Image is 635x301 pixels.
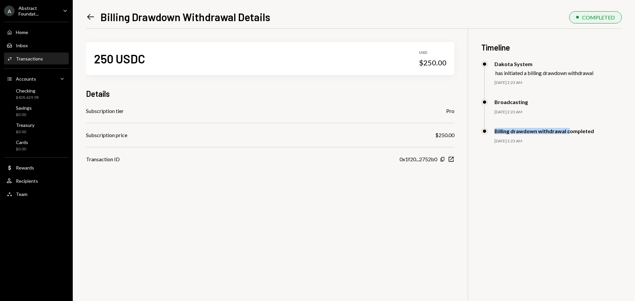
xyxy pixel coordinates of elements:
[16,165,34,170] div: Rewards
[16,129,34,135] div: $0.00
[494,61,593,67] div: Dakota System
[101,10,270,23] h1: Billing Drawdown Withdrawal Details
[4,26,69,38] a: Home
[16,178,38,184] div: Recipients
[4,39,69,51] a: Inbox
[16,191,27,197] div: Team
[4,137,69,153] a: Cards$0.00
[16,76,36,82] div: Accounts
[419,58,446,67] div: $250.00
[4,53,69,64] a: Transactions
[19,5,58,17] div: Abstract Foundat...
[400,155,437,163] div: 0x1f20...2752b0
[419,50,446,56] div: USD
[446,107,454,115] div: Pro
[4,175,69,187] a: Recipients
[16,139,28,145] div: Cards
[494,80,622,86] div: [DATE] 2:23 AM
[4,103,69,119] a: Savings$0.00
[4,188,69,200] a: Team
[16,112,32,118] div: $0.00
[494,109,622,115] div: [DATE] 2:23 AM
[481,42,622,53] h3: Timeline
[86,88,110,99] h3: Details
[494,128,594,134] div: Billing drawdown withdrawal completed
[86,155,120,163] div: Transaction ID
[4,162,69,173] a: Rewards
[4,6,15,16] div: A
[86,131,127,139] div: Subscription price
[494,138,622,144] div: [DATE] 2:23 AM
[94,51,145,66] div: 250 USDC
[16,146,28,152] div: $0.00
[495,70,593,76] div: has initiated a billing drawdown withdrawal
[16,88,39,94] div: Checking
[16,29,28,35] div: Home
[16,95,39,100] div: $428,629.98
[4,120,69,136] a: Treasury$0.00
[16,105,32,111] div: Savings
[86,107,124,115] div: Subscription tier
[582,14,615,20] div: COMPLETED
[4,86,69,102] a: Checking$428,629.98
[494,99,528,105] div: Broadcasting
[4,73,69,85] a: Accounts
[16,43,28,48] div: Inbox
[16,122,34,128] div: Treasury
[435,131,454,139] div: $250.00
[16,56,43,61] div: Transactions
